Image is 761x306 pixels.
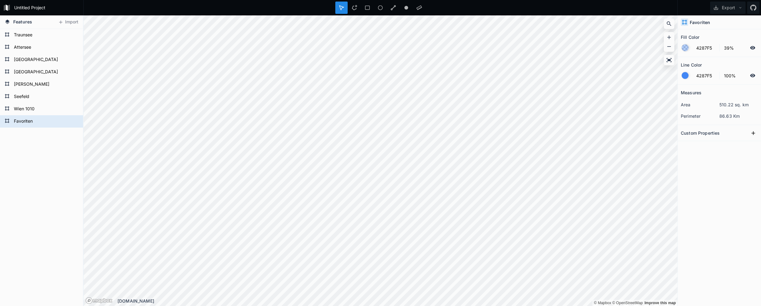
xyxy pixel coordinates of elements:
[681,32,699,42] h2: Fill Color
[681,101,719,108] dt: area
[612,301,643,305] a: OpenStreetMap
[690,19,710,26] h4: Favoriten
[644,301,676,305] a: Map feedback
[681,128,720,138] h2: Custom Properties
[681,113,719,119] dt: perimeter
[681,88,701,97] h2: Measures
[594,301,611,305] a: Mapbox
[710,2,746,14] button: Export
[719,113,758,119] dd: 86.63 Km
[13,18,32,25] span: Features
[118,298,677,304] div: [DOMAIN_NAME]
[719,101,758,108] dd: 510.22 sq. km
[55,17,81,27] button: Import
[85,297,113,304] a: Mapbox logo
[681,60,702,70] h2: Line Color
